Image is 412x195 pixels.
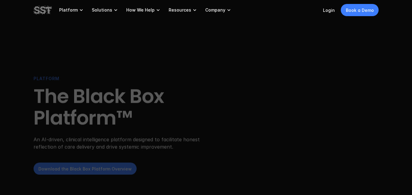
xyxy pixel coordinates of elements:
[34,86,205,129] h1: The Black Box Platform™
[34,75,59,82] p: PLATFORM
[92,7,112,13] p: Solutions
[59,7,78,13] p: Platform
[126,7,155,13] p: How We Help
[34,163,137,175] a: Download the Black Box Platform Overview
[205,7,225,13] p: Company
[38,165,132,172] p: Download the Black Box Platform Overview
[341,4,379,16] a: Book a Demo
[323,8,335,13] a: Login
[34,136,205,151] p: An AI-driven, clinical intelligence platform designed to facilitate honest reflection of care del...
[169,7,191,13] p: Resources
[34,5,52,15] img: SST logo
[346,7,374,13] p: Book a Demo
